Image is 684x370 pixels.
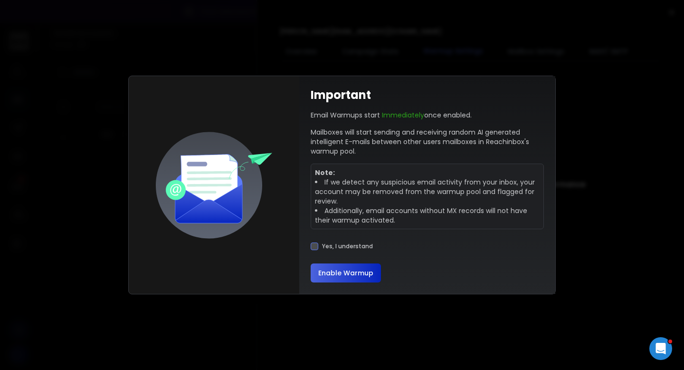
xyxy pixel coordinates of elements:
[311,127,544,156] p: Mailboxes will start sending and receiving random AI generated intelligent E-mails between other ...
[315,206,540,225] li: Additionally, email accounts without MX records will not have their warmup activated.
[311,88,371,103] h1: Important
[322,243,373,250] label: Yes, I understand
[311,110,472,120] p: Email Warmups start once enabled.
[315,177,540,206] li: If we detect any suspicious email activity from your inbox, your account may be removed from the ...
[382,110,424,120] span: Immediately
[311,263,381,282] button: Enable Warmup
[649,337,672,360] iframe: Intercom live chat
[315,168,540,177] p: Note:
